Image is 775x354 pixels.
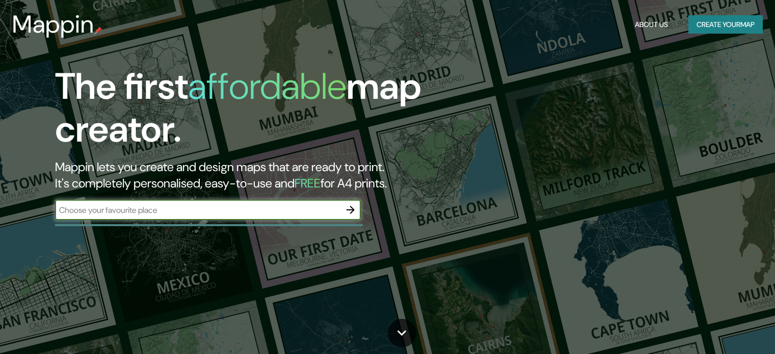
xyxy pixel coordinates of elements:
input: Choose your favourite place [55,204,340,216]
h1: The first map creator. [55,65,443,159]
h2: Mappin lets you create and design maps that are ready to print. It's completely personalised, eas... [55,159,443,192]
button: Create yourmap [688,15,763,34]
button: About Us [631,15,672,34]
h5: FREE [295,175,320,191]
h1: affordable [188,63,346,110]
h3: Mappin [12,10,94,39]
img: mappin-pin [94,26,102,35]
